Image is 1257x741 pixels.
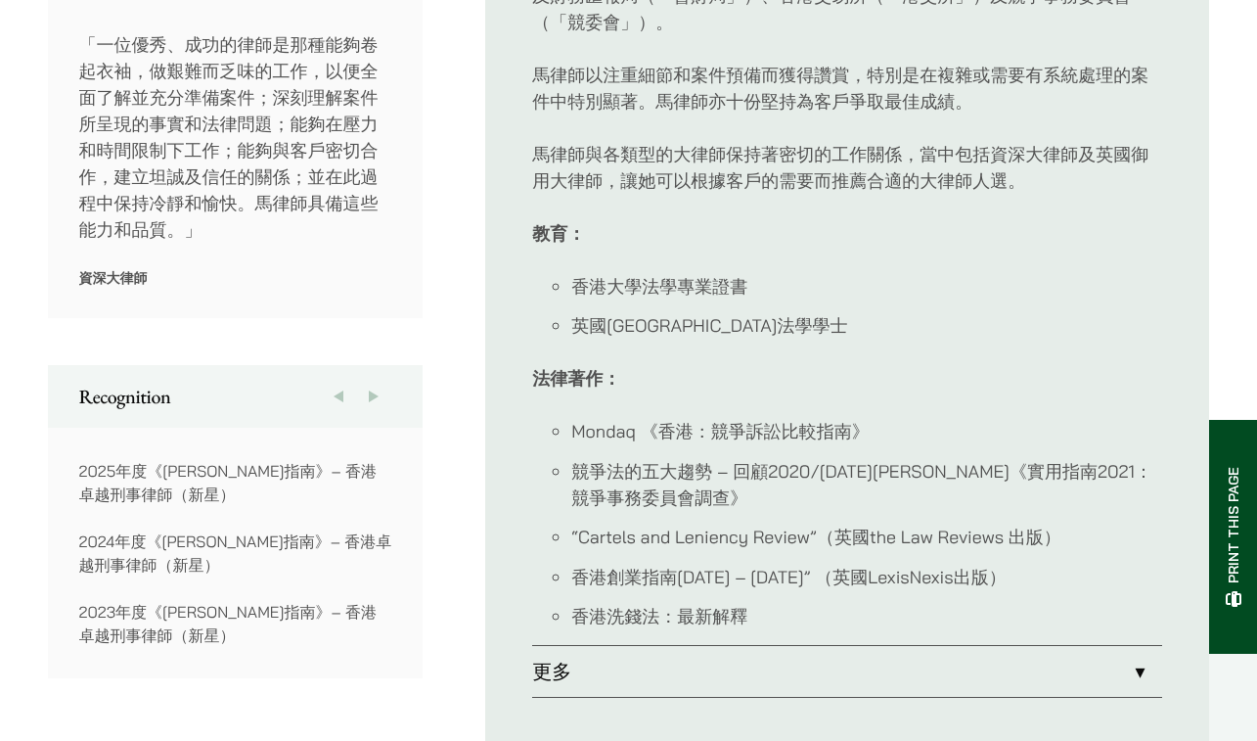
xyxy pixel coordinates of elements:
[79,31,392,243] p: 「一位優秀、成功的律師是那種能夠卷起衣袖，做艱難而乏味的工作，以便全面了解並充分準備案件；深刻理解案件所呈現的事實和法律問題；能夠在壓力和時間限制下工作；能夠與客戶密切合作，建立坦誠及信任的關係...
[79,269,392,287] p: 資深大律師
[532,367,620,390] strong: 法律著作：
[571,524,1162,550] li: “Cartels and Leniency Review”（英國the Law Reviews 出版）
[79,530,392,577] p: 2024年度《[PERSON_NAME]指南》– 香港卓越刑事律師（新星）
[79,600,392,647] p: 2023年度《[PERSON_NAME]指南》– 香港卓越刑事律師（新星）
[571,603,1162,629] li: 香港洗錢法：最新解釋
[321,365,356,428] button: Previous
[571,418,1162,444] li: Mondaq 《香港：競爭訴訟比較指南》
[571,273,1162,300] li: 香港大學法學專業證書
[356,365,391,428] button: Next
[79,385,392,408] h2: Recognition
[571,458,1162,511] li: 競爭法的五大趨勢 – 回顧2020/[DATE][PERSON_NAME]《實用指南2021：競爭事務委員會調查》
[571,312,1162,339] li: 英國[GEOGRAPHIC_DATA]法學學士
[532,141,1162,194] p: 馬律師與各類型的大律師保持著密切的工作關係，當中包括資深大律師及英國御用大律師，讓她可以根據客戶的需要而推薦合適的大律師人選。
[532,222,585,245] strong: 教育：
[79,459,392,506] p: 2025年度《[PERSON_NAME]指南》– 香港卓越刑事律師（新星）
[532,646,1162,697] a: 更多
[571,564,1162,590] li: 香港創業指南[DATE] – [DATE]” （英國LexisNexis出版）
[532,62,1162,115] p: 馬律師以注重細節和案件預備而獲得讚賞，特別是在複雜或需要有系統處理的案件中特別顯著。馬律師亦十份堅持為客戶爭取最佳成績。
